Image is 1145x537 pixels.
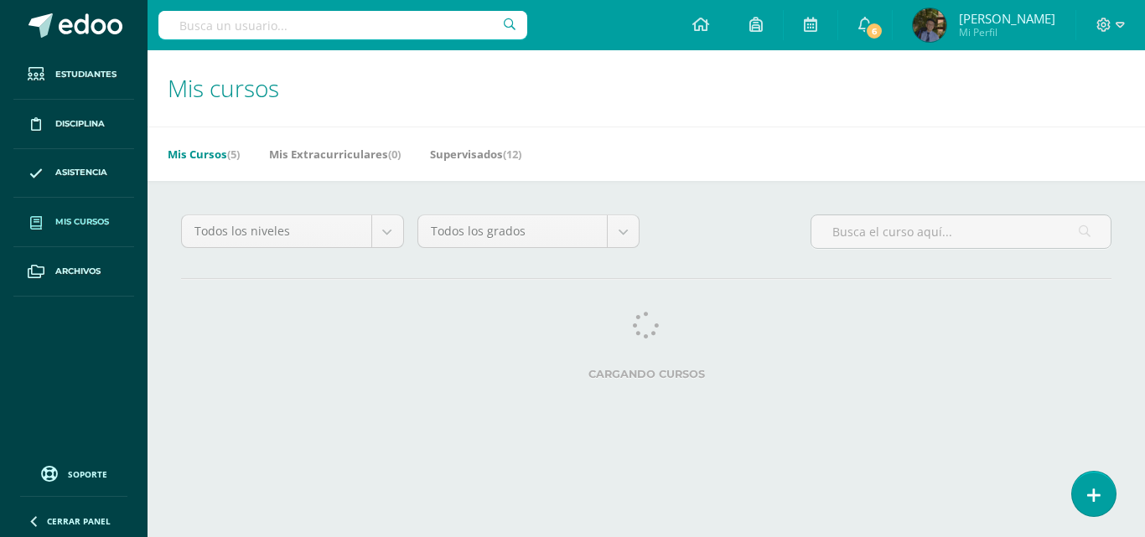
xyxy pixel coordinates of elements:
span: Soporte [68,468,107,480]
a: Supervisados(12) [430,141,521,168]
input: Busca el curso aquí... [811,215,1111,248]
input: Busca un usuario... [158,11,527,39]
a: Archivos [13,247,134,297]
span: Disciplina [55,117,105,131]
a: Asistencia [13,149,134,199]
span: Mis cursos [168,72,279,104]
span: Asistencia [55,166,107,179]
a: Mis cursos [13,198,134,247]
img: 4ec4815d3ee65acdae54c4a94e7e534f.png [913,8,946,42]
span: Cerrar panel [47,515,111,527]
span: (0) [388,147,401,162]
span: Todos los grados [431,215,595,247]
a: Todos los grados [418,215,640,247]
label: Cargando cursos [181,368,1111,380]
span: Todos los niveles [194,215,359,247]
span: Mi Perfil [959,25,1055,39]
span: 6 [865,22,883,40]
span: Mis cursos [55,215,109,229]
a: Todos los niveles [182,215,403,247]
a: Mis Cursos(5) [168,141,240,168]
a: Estudiantes [13,50,134,100]
span: [PERSON_NAME] [959,10,1055,27]
span: (12) [503,147,521,162]
span: Estudiantes [55,68,117,81]
a: Soporte [20,462,127,484]
span: (5) [227,147,240,162]
a: Disciplina [13,100,134,149]
a: Mis Extracurriculares(0) [269,141,401,168]
span: Archivos [55,265,101,278]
